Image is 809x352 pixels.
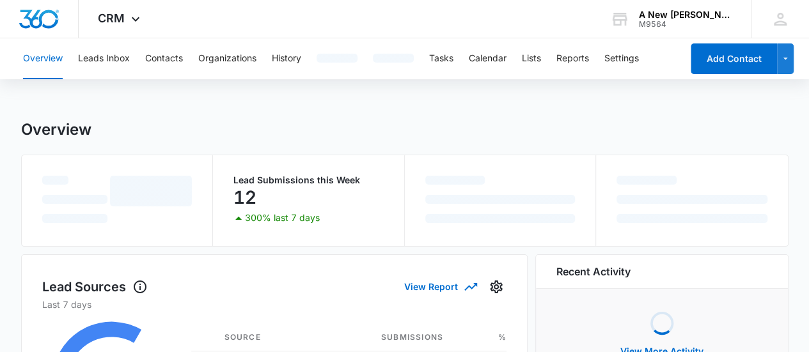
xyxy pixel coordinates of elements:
div: account id [639,20,732,29]
span: CRM [98,11,125,25]
p: Last 7 days [42,298,507,311]
th: Submissions [342,324,453,351]
th: Source [214,324,342,351]
button: Settings [486,277,507,297]
button: Settings [604,38,639,79]
th: % [453,324,506,351]
p: Lead Submissions this Week [233,176,384,185]
button: Calendar [469,38,507,79]
h1: Lead Sources [42,277,148,296]
h6: Recent Activity [556,264,631,279]
button: History [272,38,301,79]
p: 300% last 7 days [245,213,320,222]
button: Add Contact [691,43,777,74]
button: Contacts [145,38,183,79]
button: Tasks [429,38,453,79]
div: account name [639,10,732,20]
button: Overview [23,38,63,79]
p: 12 [233,187,256,208]
button: Reports [556,38,589,79]
button: Organizations [198,38,256,79]
button: Lists [522,38,541,79]
button: View Report [404,275,476,298]
button: Leads Inbox [78,38,130,79]
h1: Overview [21,120,91,139]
